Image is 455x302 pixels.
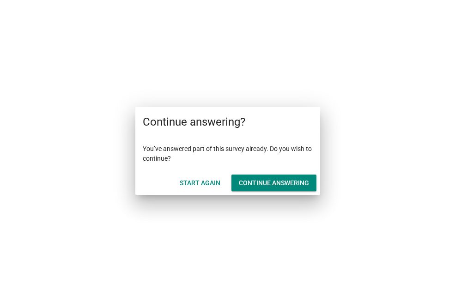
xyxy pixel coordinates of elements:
[172,175,228,191] button: Start Again
[239,178,309,188] div: Continue answering
[231,175,316,191] button: Continue answering
[135,137,320,171] div: You’ve answered part of this survey already. Do you wish to continue?
[135,107,320,137] div: Continue answering?
[180,178,220,188] div: Start Again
